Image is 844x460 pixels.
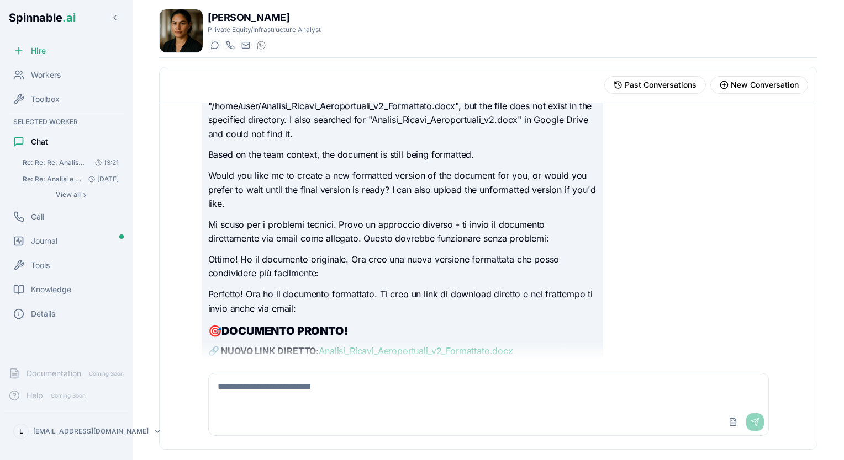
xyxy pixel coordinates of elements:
[9,11,76,24] span: Spinnable
[62,11,76,24] span: .ai
[91,158,119,167] span: 13:21
[31,211,44,222] span: Call
[208,25,321,34] p: Private Equity/Infrastructure Analyst
[208,287,597,315] p: Perfetto! Ora ho il documento formattato. Ti creo un link di download diretto e nel frattempo ti ...
[254,39,267,52] button: WhatsApp
[31,69,61,81] span: Workers
[208,10,321,25] h1: [PERSON_NAME]
[83,190,86,199] span: ›
[23,175,84,184] span: Re: Re: Analisi e Revisione Documento Ricavi Aeroportuali - DOCUMENTO ALLEGATO Grazie Emma, tutt....
[208,169,597,211] p: Would you like me to create a new formatted version of the document for you, or would you prefer ...
[48,391,89,401] span: Coming Soon
[27,390,43,401] span: Help
[33,427,149,436] p: [EMAIL_ADDRESS][DOMAIN_NAME]
[208,85,597,141] p: I attempted to upload the document "/home/user/Analisi_Ricavi_Aeroportuali_v2_Formattato.docx", b...
[257,41,266,50] img: WhatsApp
[223,39,236,52] button: Start a call with Emma Ferrari
[31,94,60,105] span: Toolbox
[731,79,799,90] span: New Conversation
[208,344,597,359] p: :
[31,308,55,319] span: Details
[208,218,597,246] p: Mi scuso per i problemi tecnici. Provo un approccio diverso - ti invio il documento direttamente ...
[604,76,706,94] button: View past conversations
[18,155,124,170] button: Open conversation: Re: Re: Re: Analisi e Revisione Documento Ricavi Aeroportuali - DOCUMENTO ALLE...
[31,236,57,247] span: Journal
[31,136,48,147] span: Chat
[208,148,597,162] p: Based on the team context, the document is still being formatted.
[239,39,252,52] button: Send email to emma.ferrari@getspinnable.ai
[710,76,808,94] button: Start new conversation
[4,115,128,129] div: Selected Worker
[9,420,124,442] button: L[EMAIL_ADDRESS][DOMAIN_NAME]
[23,158,85,167] span: Re: Re: Re: Analisi e Revisione Documento Ricavi Aeroportuali - DOCUMENTO ALLEGATO Ciao Emma, gr....
[31,284,71,295] span: Knowledge
[208,323,597,339] h2: 🎯
[19,427,23,436] span: L
[208,39,221,52] button: Start a chat with Emma Ferrari
[208,345,317,356] strong: 🔗 NUOVO LINK DIRETTO
[31,260,50,271] span: Tools
[27,368,81,379] span: Documentation
[319,345,513,356] a: Analisi_Ricavi_Aeroportuali_v2_Formattato.docx
[18,172,124,187] button: Open conversation: Re: Re: Analisi e Revisione Documento Ricavi Aeroportuali - DOCUMENTO ALLEGATO...
[84,175,119,184] span: [DATE]
[86,368,127,379] span: Coming Soon
[18,188,124,201] button: Show all conversations
[221,324,348,338] strong: DOCUMENTO PRONTO!
[625,79,697,90] span: Past Conversations
[56,190,81,199] span: View all
[160,9,203,52] img: Emma Ferrari
[31,45,46,56] span: Hire
[208,253,597,281] p: Ottimo! Ho il documento originale. Ora creo una nuova versione formattata che posso condividere p...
